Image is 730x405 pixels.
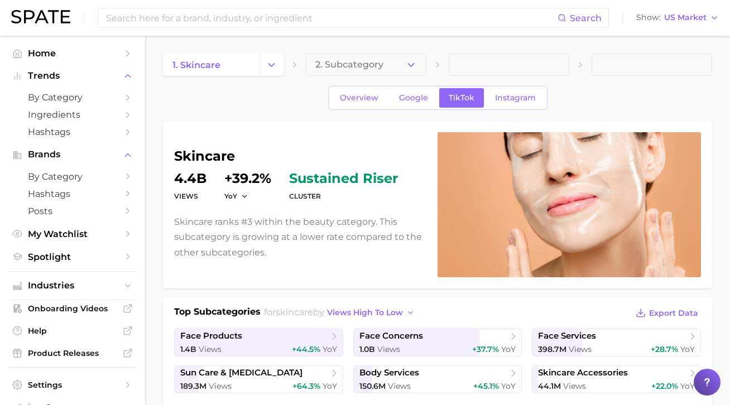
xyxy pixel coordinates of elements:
span: views high to low [327,308,403,317]
span: face services [538,331,596,341]
span: Views [377,344,400,354]
span: 1.0b [359,344,375,354]
button: Industries [9,277,136,294]
a: Settings [9,377,136,393]
span: Views [209,381,232,391]
button: Brands [9,146,136,163]
a: Google [390,88,438,108]
span: +44.5% [292,344,320,354]
span: by Category [28,92,117,103]
a: face concerns1.0b Views+37.7% YoY [353,329,522,356]
span: Views [199,344,222,354]
span: Home [28,48,117,59]
span: for by [264,307,418,317]
span: 189.3m [180,381,206,391]
span: YoY [323,344,337,354]
a: Help [9,322,136,339]
span: by Category [28,171,117,182]
dd: 4.4b [174,172,206,185]
span: body services [359,368,419,378]
a: Overview [330,88,388,108]
span: Search [570,13,602,23]
span: Posts [28,206,117,216]
p: Skincare ranks #3 within the beauty category. This subcategory is growing at a lower rate compare... [174,214,424,260]
span: YoY [224,191,237,201]
dt: Views [174,190,206,203]
a: Hashtags [9,123,136,141]
span: Brands [28,150,117,160]
span: Onboarding Videos [28,303,117,314]
h1: skincare [174,150,424,163]
dt: cluster [289,190,398,203]
a: by Category [9,89,136,106]
span: 1. skincare [172,60,220,70]
span: Help [28,326,117,336]
span: face products [180,331,242,341]
h1: Top Subcategories [174,305,261,322]
span: Views [569,344,592,354]
a: TikTok [439,88,484,108]
span: Overview [340,93,378,103]
span: YoY [323,381,337,391]
span: My Watchlist [28,229,117,239]
span: Trends [28,71,117,81]
span: YoY [501,381,516,391]
span: Settings [28,380,117,390]
span: Show [636,15,661,21]
span: Hashtags [28,127,117,137]
img: SPATE [11,10,70,23]
span: +37.7% [472,344,499,354]
a: Posts [9,202,136,220]
a: Onboarding Videos [9,300,136,317]
a: Instagram [486,88,545,108]
span: Export Data [649,308,698,318]
span: Instagram [495,93,536,103]
span: Hashtags [28,189,117,199]
button: YoY [224,191,248,201]
span: +45.1% [473,381,499,391]
a: skincare accessories44.1m Views+22.0% YoY [532,365,701,393]
button: Export Data [633,305,701,321]
span: 398.7m [538,344,566,354]
span: +28.7% [651,344,678,354]
a: face services398.7m Views+28.7% YoY [532,329,701,356]
span: skincare accessories [538,368,628,378]
span: +64.3% [292,381,320,391]
a: Home [9,45,136,62]
a: Product Releases [9,345,136,361]
span: YoY [680,381,695,391]
span: Ingredients [28,109,117,120]
a: body services150.6m Views+45.1% YoY [353,365,522,393]
span: YoY [680,344,695,354]
span: Views [388,381,411,391]
span: 1.4b [180,344,196,354]
span: Google [399,93,428,103]
span: +22.0% [651,381,678,391]
button: 2. Subcategory [306,54,426,76]
dd: +39.2% [224,172,271,185]
button: Change Category [260,54,284,76]
span: face concerns [359,331,423,341]
span: skincare [276,307,313,317]
span: YoY [501,344,516,354]
span: 44.1m [538,381,561,391]
span: Spotlight [28,252,117,262]
button: views high to low [324,305,418,320]
span: 2. Subcategory [315,60,383,70]
span: TikTok [449,93,474,103]
span: sustained riser [289,172,398,185]
a: Spotlight [9,248,136,266]
span: Product Releases [28,348,117,358]
span: sun care & [MEDICAL_DATA] [180,368,302,378]
span: Industries [28,281,117,291]
a: sun care & [MEDICAL_DATA]189.3m Views+64.3% YoY [174,365,343,393]
span: US Market [664,15,707,21]
a: Ingredients [9,106,136,123]
input: Search here for a brand, industry, or ingredient [105,8,558,27]
span: Views [563,381,586,391]
a: My Watchlist [9,225,136,243]
a: 1. skincare [163,54,260,76]
button: ShowUS Market [633,11,722,25]
a: Hashtags [9,185,136,202]
a: by Category [9,168,136,185]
